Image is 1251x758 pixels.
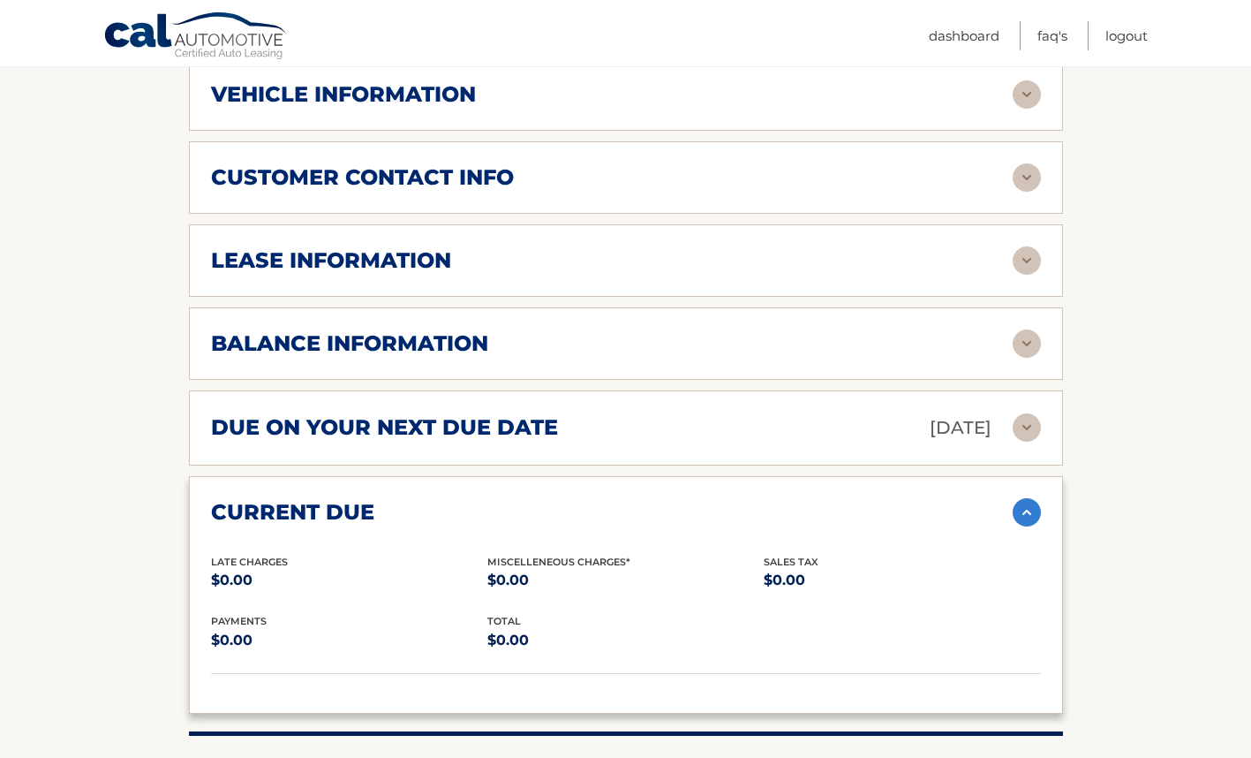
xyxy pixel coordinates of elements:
p: $0.00 [764,568,1040,593]
h2: current due [211,499,374,526]
a: Cal Automotive [103,11,289,63]
a: Dashboard [929,21,999,50]
h2: balance information [211,330,488,357]
img: accordion-rest.svg [1013,246,1041,275]
img: accordion-active.svg [1013,498,1041,527]
h2: lease information [211,247,451,274]
h2: due on your next due date [211,414,558,441]
span: Miscelleneous Charges* [487,556,630,568]
span: total [487,615,521,627]
span: Late Charges [211,556,288,568]
img: accordion-rest.svg [1013,330,1041,358]
p: [DATE] [930,413,991,443]
span: Sales Tax [764,556,818,568]
p: $0.00 [487,568,764,593]
p: $0.00 [211,568,487,593]
img: accordion-rest.svg [1013,80,1041,109]
img: accordion-rest.svg [1013,163,1041,192]
img: accordion-rest.svg [1013,413,1041,442]
p: $0.00 [211,628,487,653]
a: Logout [1105,21,1148,50]
h2: vehicle information [211,81,476,108]
h2: customer contact info [211,164,514,191]
a: FAQ's [1037,21,1067,50]
p: $0.00 [487,628,764,653]
span: payments [211,615,267,627]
